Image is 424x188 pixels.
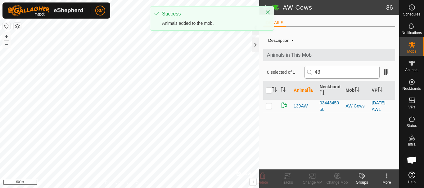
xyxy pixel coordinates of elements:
[281,88,286,93] p-sorticon: Activate to sort
[343,81,369,100] th: Mob
[317,81,343,100] th: Neckband
[405,68,418,72] span: Animals
[374,180,399,185] div: More
[3,22,10,30] button: Reset Map
[272,88,277,93] p-sorticon: Activate to sort
[403,151,421,169] a: Open chat
[263,20,286,27] li: DETAILS
[14,23,21,30] button: Map Layers
[250,178,256,185] button: i
[291,81,317,100] th: Animal
[289,35,296,45] span: -
[275,180,300,185] div: Tracks
[408,105,415,109] span: VPs
[97,7,104,14] span: SM
[402,31,422,35] span: Notifications
[162,20,259,27] div: Animals added to the mob.
[346,103,367,109] div: AW Cows
[294,103,308,109] span: 139AW
[283,4,386,11] h2: AW Cows
[268,38,289,43] label: Description
[408,180,416,184] span: Help
[408,142,415,146] span: Infra
[402,87,421,90] span: Neckbands
[252,179,254,184] span: i
[320,100,341,113] div: 0344345050
[386,3,393,12] span: 36
[377,88,382,93] p-sorticon: Activate to sort
[350,180,374,185] div: Groups
[320,91,325,96] p-sorticon: Activate to sort
[267,51,391,59] span: Animals in This Mob
[3,41,10,48] button: –
[403,12,420,16] span: Schedules
[372,100,385,112] a: [DATE] AW1
[399,169,424,186] a: Help
[3,33,10,40] button: +
[257,180,268,185] span: Delete
[136,180,154,186] a: Contact Us
[354,88,359,93] p-sorticon: Activate to sort
[369,81,395,100] th: VP
[105,180,129,186] a: Privacy Policy
[264,8,272,17] button: Close
[267,69,304,76] span: 0 selected of 1
[281,102,288,109] img: returning on
[7,5,85,16] img: Gallagher Logo
[325,180,350,185] div: Change Mob
[407,50,416,53] span: Mobs
[162,10,259,18] div: Success
[304,66,380,79] input: Search (S)
[406,124,417,128] span: Status
[308,88,313,93] p-sorticon: Activate to sort
[300,180,325,185] div: Change VP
